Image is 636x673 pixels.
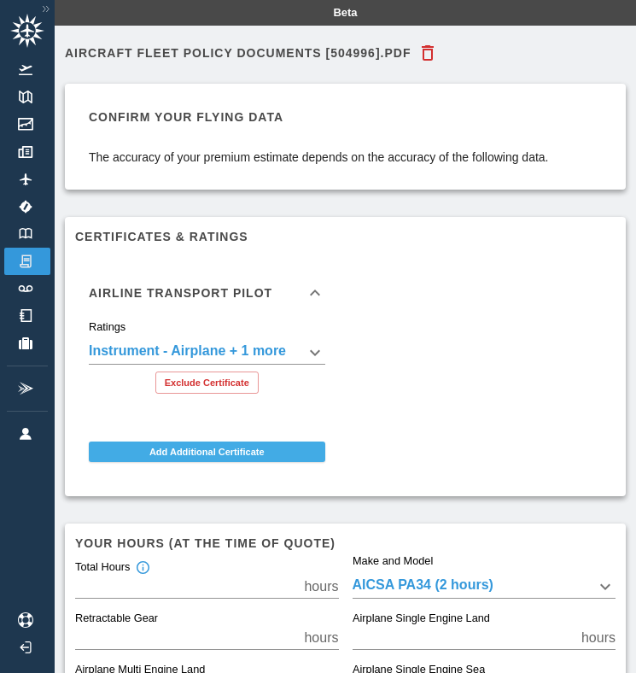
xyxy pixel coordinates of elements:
[353,553,433,569] label: Make and Model
[89,287,272,299] h6: Airline Transport Pilot
[75,227,616,246] h6: Certificates & Ratings
[353,612,490,627] label: Airplane Single Engine Land
[65,47,411,59] h6: AIRCRAFT FLEET Policy Documents [504996].pdf
[75,560,150,576] div: Total Hours
[304,576,338,597] p: hours
[89,341,325,365] div: Instrument - Airplane + 1 more
[89,149,602,166] p: The accuracy of your premium estimate depends on the accuracy of the following data.
[135,560,150,576] svg: Total hours in fixed-wing aircraft
[75,534,616,553] h6: Your hours (at the time of quote)
[155,372,259,394] button: Exclude Certificate
[75,266,339,320] div: Airline Transport Pilot
[75,612,158,627] label: Retractable Gear
[75,320,339,407] div: Airline Transport Pilot
[353,575,616,599] div: AICSA PA34 (2 hours)
[89,108,602,126] h6: Confirm your flying data
[89,442,325,462] button: Add Additional Certificate
[304,628,338,648] p: hours
[89,319,125,335] label: Ratings
[581,628,616,648] p: hours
